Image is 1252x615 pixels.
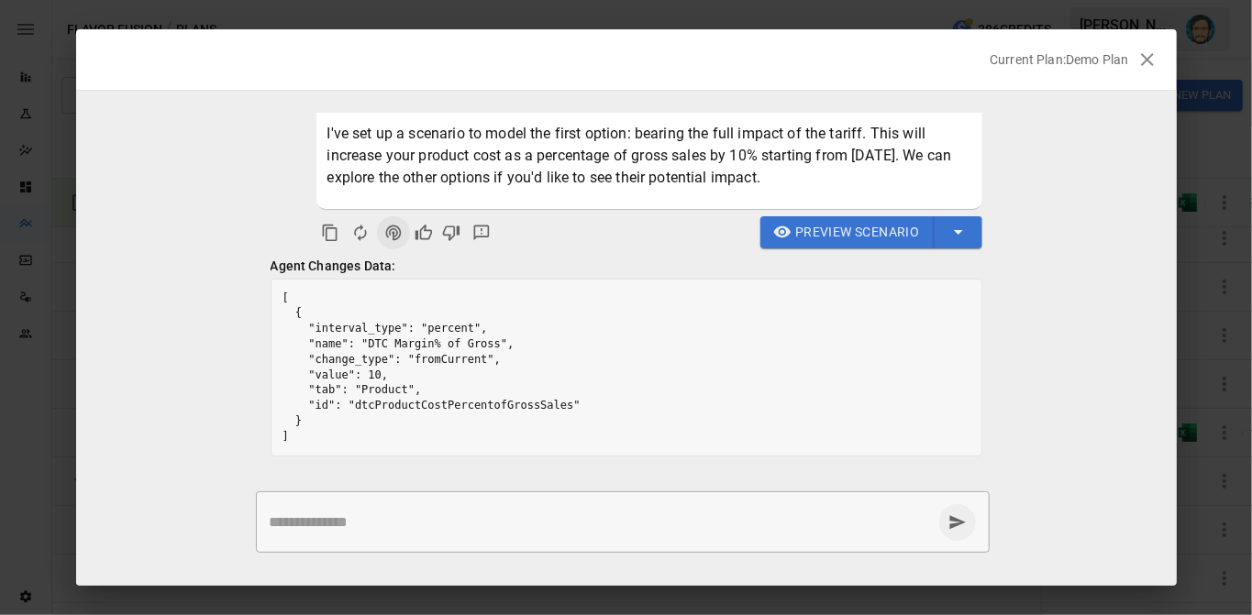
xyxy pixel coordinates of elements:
span: Preview Scenario [795,221,919,244]
button: Regenerate Response [344,216,377,249]
p: Current Plan: Demo Plan [990,50,1128,69]
button: Bad Response [438,219,465,247]
button: Detailed Feedback [465,216,498,249]
button: Good Response [410,219,438,247]
button: Agent Changes Data [377,216,410,249]
p: I've set up a scenario to model the first option: bearing the full impact of the tariff. This wil... [327,123,971,189]
pre: [ { "interval_type": "percent", "name": "DTC Margin% of Gross", "change_type": "fromCurrent", "va... [271,280,981,456]
button: Copy to clipboard [316,219,344,247]
p: Agent Changes Data: [271,257,982,275]
button: Preview Scenario [760,216,935,249]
